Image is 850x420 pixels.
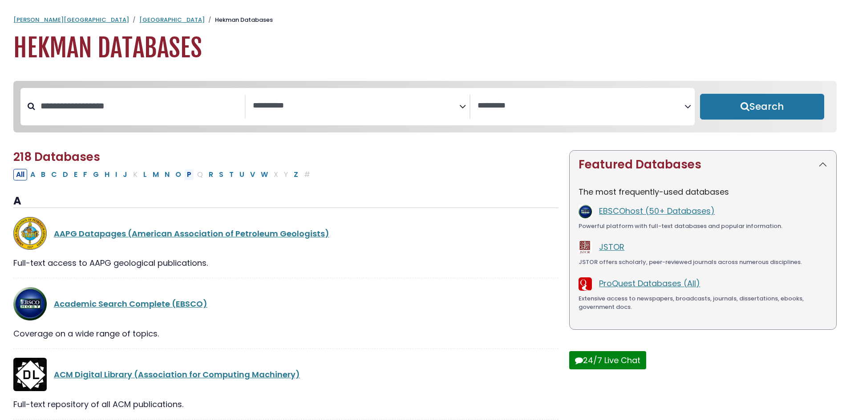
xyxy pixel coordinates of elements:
button: Filter Results J [120,169,130,180]
button: Featured Databases [570,151,836,179]
a: AAPG Datapages (American Association of Petroleum Geologists) [54,228,329,239]
div: Coverage on a wide range of topics. [13,328,559,340]
button: Filter Results P [184,169,194,180]
button: Filter Results M [150,169,162,180]
button: Filter Results O [173,169,184,180]
button: Filter Results T [227,169,236,180]
nav: Search filters [13,81,837,132]
div: Alpha-list to filter by first letter of database name [13,168,314,180]
textarea: Search [478,101,684,111]
nav: breadcrumb [13,16,837,24]
span: 218 Databases [13,149,100,165]
div: JSTOR offers scholarly, peer-reviewed journals across numerous disciplines. [579,258,827,267]
div: Full-text access to AAPG geological publications. [13,257,559,269]
li: Hekman Databases [205,16,273,24]
textarea: Search [253,101,460,111]
button: Filter Results R [206,169,216,180]
button: Filter Results A [28,169,38,180]
button: Filter Results U [237,169,247,180]
div: Extensive access to newspapers, broadcasts, journals, dissertations, ebooks, government docs. [579,294,827,312]
button: Filter Results E [71,169,80,180]
div: Full-text repository of all ACM publications. [13,398,559,410]
a: [GEOGRAPHIC_DATA] [139,16,205,24]
button: Filter Results V [247,169,258,180]
button: Filter Results F [81,169,90,180]
button: Submit for Search Results [700,94,824,120]
input: Search database by title or keyword [35,99,245,113]
a: EBSCOhost (50+ Databases) [599,205,715,216]
button: Filter Results L [141,169,150,180]
button: All [13,169,27,180]
button: Filter Results I [113,169,120,180]
button: Filter Results W [258,169,271,180]
button: 24/7 Live Chat [569,351,646,369]
button: Filter Results C [49,169,60,180]
h1: Hekman Databases [13,33,837,63]
a: ACM Digital Library (Association for Computing Machinery) [54,369,300,380]
p: The most frequently-used databases [579,186,827,198]
button: Filter Results B [38,169,48,180]
a: Academic Search Complete (EBSCO) [54,298,207,309]
button: Filter Results N [162,169,172,180]
button: Filter Results Z [291,169,301,180]
a: [PERSON_NAME][GEOGRAPHIC_DATA] [13,16,129,24]
button: Filter Results S [216,169,226,180]
a: ProQuest Databases (All) [599,278,700,289]
div: Powerful platform with full-text databases and popular information. [579,222,827,231]
h3: A [13,195,559,208]
button: Filter Results D [60,169,71,180]
button: Filter Results G [90,169,101,180]
a: JSTOR [599,241,624,252]
button: Filter Results H [102,169,112,180]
